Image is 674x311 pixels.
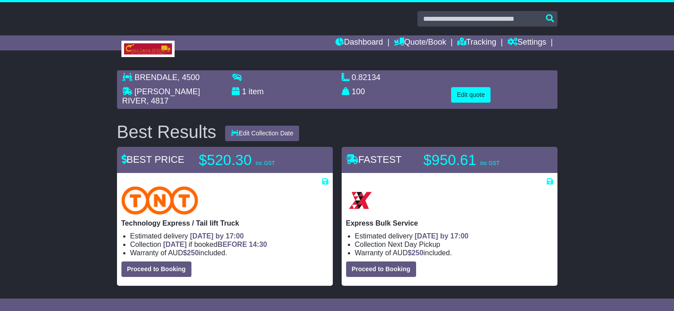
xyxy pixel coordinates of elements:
button: Proceed to Booking [346,261,416,277]
span: 0.82134 [352,73,381,82]
span: [DATE] [163,241,187,248]
li: Estimated delivery [130,232,328,240]
p: Technology Express / Tail lift Truck [121,219,328,227]
span: $ [408,249,424,257]
span: $ [183,249,199,257]
button: Edit Collection Date [225,126,299,141]
span: Next Day Pickup [388,241,440,248]
div: Best Results [113,122,221,142]
span: , 4817 [147,96,169,105]
button: Proceed to Booking [121,261,191,277]
span: item [249,87,264,96]
a: Tracking [457,35,496,50]
span: [DATE] by 17:00 [190,232,244,240]
span: inc GST [480,160,499,166]
span: BEFORE [218,241,247,248]
a: Quote/Book [394,35,446,50]
p: Express Bulk Service [346,219,553,227]
span: 14:30 [249,241,267,248]
img: TNT Domestic: Technology Express / Tail lift Truck [121,186,199,215]
p: $520.30 [199,151,310,169]
span: , 4500 [178,73,200,82]
button: Edit quote [451,87,491,103]
span: if booked [163,241,267,248]
span: [PERSON_NAME] RIVER [122,87,200,106]
span: 100 [352,87,365,96]
a: Dashboard [335,35,383,50]
li: Estimated delivery [355,232,553,240]
li: Warranty of AUD included. [130,249,328,257]
img: Border Express: Express Bulk Service [346,186,374,215]
li: Collection [355,240,553,249]
span: 250 [412,249,424,257]
span: inc GST [256,160,275,166]
span: 1 [242,87,246,96]
span: [DATE] by 17:00 [415,232,469,240]
p: $950.61 [424,151,534,169]
span: FASTEST [346,154,402,165]
span: BEST PRICE [121,154,184,165]
span: 250 [187,249,199,257]
span: BRENDALE [135,73,178,82]
a: Settings [507,35,546,50]
li: Warranty of AUD included. [355,249,553,257]
li: Collection [130,240,328,249]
